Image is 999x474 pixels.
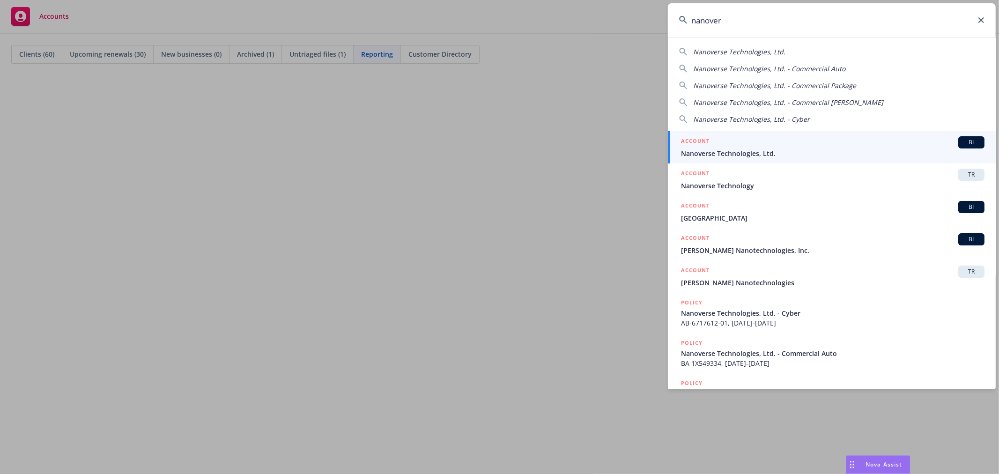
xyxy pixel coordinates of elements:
[668,333,996,373] a: POLICYNanoverse Technologies, Ltd. - Commercial AutoBA 1X549334, [DATE]-[DATE]
[681,136,710,148] h5: ACCOUNT
[681,169,710,180] h5: ACCOUNT
[681,338,703,348] h5: POLICY
[962,267,981,276] span: TR
[668,3,996,37] input: Search...
[681,181,984,191] span: Nanoverse Technology
[962,235,981,244] span: BI
[681,233,710,244] h5: ACCOUNT
[681,308,984,318] span: Nanoverse Technologies, Ltd. - Cyber
[668,228,996,260] a: ACCOUNTBI[PERSON_NAME] Nanotechnologies, Inc.
[668,293,996,333] a: POLICYNanoverse Technologies, Ltd. - CyberAB-6717612-01, [DATE]-[DATE]
[962,138,981,147] span: BI
[668,260,996,293] a: ACCOUNTTR[PERSON_NAME] Nanotechnologies
[681,358,984,368] span: BA 1X549334, [DATE]-[DATE]
[668,373,996,414] a: POLICYNanoverse Technologies, Ltd. - Foreign Package
[681,266,710,277] h5: ACCOUNT
[681,389,984,399] span: Nanoverse Technologies, Ltd. - Foreign Package
[693,47,785,56] span: Nanoverse Technologies, Ltd.
[693,115,810,124] span: Nanoverse Technologies, Ltd. - Cyber
[962,203,981,211] span: BI
[681,378,703,388] h5: POLICY
[962,170,981,179] span: TR
[668,163,996,196] a: ACCOUNTTRNanoverse Technology
[681,148,984,158] span: Nanoverse Technologies, Ltd.
[668,131,996,163] a: ACCOUNTBINanoverse Technologies, Ltd.
[681,318,984,328] span: AB-6717612-01, [DATE]-[DATE]
[846,455,910,474] button: Nova Assist
[866,460,903,468] span: Nova Assist
[681,213,984,223] span: [GEOGRAPHIC_DATA]
[681,201,710,212] h5: ACCOUNT
[681,298,703,307] h5: POLICY
[846,456,858,474] div: Drag to move
[681,348,984,358] span: Nanoverse Technologies, Ltd. - Commercial Auto
[693,81,856,90] span: Nanoverse Technologies, Ltd. - Commercial Package
[681,278,984,288] span: [PERSON_NAME] Nanotechnologies
[693,98,883,107] span: Nanoverse Technologies, Ltd. - Commercial [PERSON_NAME]
[681,245,984,255] span: [PERSON_NAME] Nanotechnologies, Inc.
[668,196,996,228] a: ACCOUNTBI[GEOGRAPHIC_DATA]
[693,64,845,73] span: Nanoverse Technologies, Ltd. - Commercial Auto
